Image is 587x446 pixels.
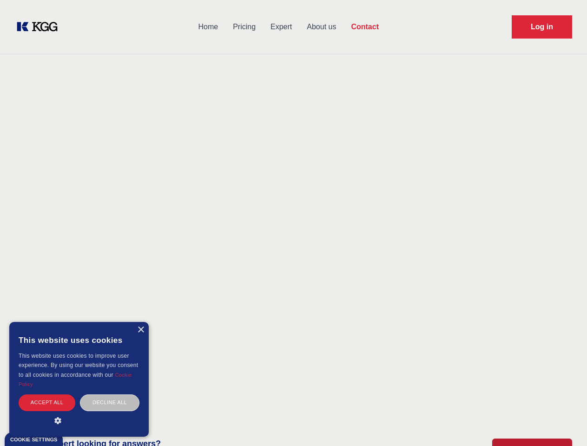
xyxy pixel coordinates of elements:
[19,329,139,351] div: This website uses cookies
[541,401,587,446] iframe: Chat Widget
[512,15,572,39] a: Request Demo
[10,437,57,442] div: Cookie settings
[263,15,299,39] a: Expert
[191,15,225,39] a: Home
[80,394,139,411] div: Decline all
[19,394,75,411] div: Accept all
[343,15,386,39] a: Contact
[19,353,138,378] span: This website uses cookies to improve user experience. By using our website you consent to all coo...
[19,372,132,387] a: Cookie Policy
[137,327,144,334] div: Close
[299,15,343,39] a: About us
[225,15,263,39] a: Pricing
[15,20,65,34] a: KOL Knowledge Platform: Talk to Key External Experts (KEE)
